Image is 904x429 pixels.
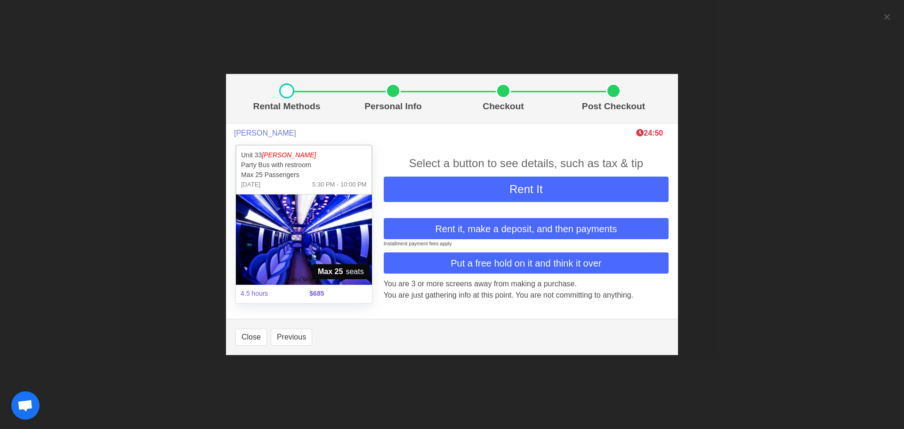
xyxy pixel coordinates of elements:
[235,283,304,304] span: 4.5 hours
[241,170,367,180] p: Max 25 Passengers
[452,100,555,113] p: Checkout
[451,256,601,270] span: Put a free hold on it and think it over
[241,180,260,189] span: [DATE]
[11,391,40,420] a: Open chat
[384,155,669,172] div: Select a button to see details, such as tax & tip
[384,177,669,202] button: Rent It
[318,266,343,277] strong: Max 25
[235,329,267,346] button: Close
[241,150,367,160] p: Unit 33
[262,151,316,159] em: [PERSON_NAME]
[435,222,617,236] span: Rent it, make a deposit, and then payments
[509,183,543,195] span: Rent It
[234,129,296,138] span: [PERSON_NAME]
[271,329,312,346] button: Previous
[312,180,367,189] span: 5:30 PM - 10:00 PM
[342,100,444,113] p: Personal Info
[384,290,669,301] p: You are just gathering info at this point. You are not committing to anything.
[384,218,669,239] button: Rent it, make a deposit, and then payments
[384,252,669,274] button: Put a free hold on it and think it over
[241,160,367,170] p: Party Bus with restroom
[384,241,452,246] small: Installment payment fees apply
[312,264,370,279] span: seats
[236,194,372,285] img: 33%2002.jpg
[239,100,334,113] p: Rental Methods
[562,100,665,113] p: Post Checkout
[384,278,669,290] p: You are 3 or more screens away from making a purchase.
[636,129,663,137] span: The clock is ticking ⁠— this timer shows how long we'll hold this limo during checkout. If time r...
[636,129,663,137] b: 24:50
